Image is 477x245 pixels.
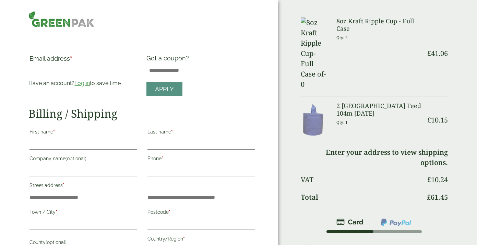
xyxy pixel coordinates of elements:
[380,218,412,227] img: ppcp-gateway.png
[29,56,137,65] label: Email address
[56,209,57,215] abbr: required
[171,129,173,135] abbr: required
[427,175,431,184] span: £
[336,120,348,125] small: Qty: 1
[29,154,137,165] label: Company name
[301,189,422,206] th: Total
[147,154,255,165] label: Phone
[147,207,255,219] label: Postcode
[427,115,431,125] span: £
[336,17,422,32] h3: 8oz Kraft Ripple Cup - Full Case
[301,17,328,90] img: 8oz Kraft Ripple Cup-Full Case of-0
[301,172,422,188] th: VAT
[301,144,448,171] td: Enter your address to view shipping options.
[336,102,422,117] h3: 2 [GEOGRAPHIC_DATA] Feed 104m [DATE]
[336,218,363,226] img: stripe.png
[70,55,72,62] abbr: required
[29,180,137,192] label: Street address
[65,156,86,161] span: (optional)
[46,240,67,245] span: (optional)
[28,11,94,27] img: GreenPak Supplies
[146,82,182,96] a: Apply
[427,175,448,184] bdi: 10.24
[155,85,174,93] span: Apply
[427,192,431,202] span: £
[427,49,431,58] span: £
[74,80,90,86] a: Log in
[29,207,137,219] label: Town / City
[28,79,138,87] p: Have an account? to save time
[427,115,448,125] bdi: 10.15
[336,35,348,40] small: Qty: 2
[169,209,170,215] abbr: required
[63,183,64,188] abbr: required
[53,129,55,135] abbr: required
[183,236,185,242] abbr: required
[427,192,448,202] bdi: 61.45
[147,127,255,139] label: Last name
[29,127,137,139] label: First name
[146,55,192,65] label: Got a coupon?
[162,156,163,161] abbr: required
[427,49,448,58] bdi: 41.06
[28,107,256,120] h2: Billing / Shipping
